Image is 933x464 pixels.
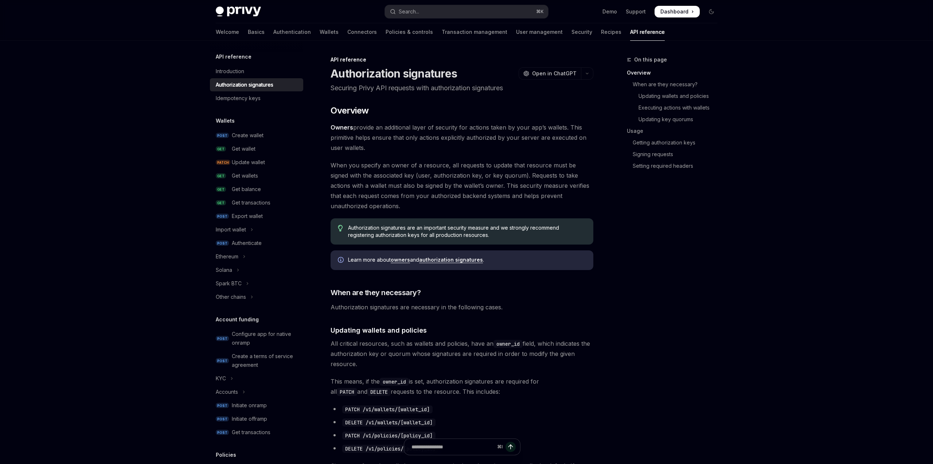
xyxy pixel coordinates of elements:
div: Get balance [232,185,261,194]
a: POSTGet transactions [210,426,303,439]
span: provide an additional layer of security for actions taken by your app’s wallets. This primitive h... [331,122,593,153]
div: Spark BTC [216,279,242,288]
span: All critical resources, such as wallets and policies, have an field, which indicates the authoriz... [331,338,593,369]
span: POST [216,241,229,246]
span: ⌘ K [536,9,544,15]
a: owners [391,257,410,263]
div: Search... [399,7,419,16]
a: Usage [627,125,723,137]
a: authorization signatures [419,257,483,263]
button: Toggle Solana section [210,263,303,277]
button: Toggle Import wallet section [210,223,303,236]
a: POSTCreate wallet [210,129,303,142]
div: Authorization signatures [216,80,273,89]
span: Learn more about and . [348,256,586,263]
a: POSTAuthenticate [210,237,303,250]
div: Create wallet [232,131,263,140]
a: POSTInitiate onramp [210,399,303,412]
div: Get transactions [232,198,270,207]
span: This means, if the is set, authorization signatures are required for all and requests to the reso... [331,376,593,397]
button: Toggle Spark BTC section [210,277,303,290]
span: Authorization signatures are necessary in the following cases. [331,302,593,312]
span: GET [216,187,226,192]
a: Executing actions with wallets [627,102,723,114]
button: Open in ChatGPT [519,67,581,80]
p: Securing Privy API requests with authorization signatures [331,83,593,93]
h5: API reference [216,52,251,61]
span: Open in ChatGPT [532,70,577,77]
a: POSTExport wallet [210,210,303,223]
img: dark logo [216,7,261,17]
a: When are they necessary? [627,79,723,90]
a: Welcome [216,23,239,41]
code: PATCH /v1/wallets/[wallet_id] [342,405,433,413]
div: Authenticate [232,239,262,247]
div: Other chains [216,293,246,301]
a: Recipes [601,23,621,41]
a: GETGet transactions [210,196,303,209]
a: GETGet wallets [210,169,303,182]
div: Idempotency keys [216,94,261,103]
input: Ask a question... [411,439,494,455]
h5: Policies [216,451,236,459]
a: Demo [602,8,617,15]
code: DELETE /v1/wallets/[wallet_id] [342,419,436,427]
span: When are they necessary? [331,287,421,298]
button: Toggle Other chains section [210,290,303,304]
a: Updating wallets and policies [627,90,723,102]
a: Introduction [210,65,303,78]
a: Support [626,8,646,15]
span: PATCH [216,160,230,165]
div: Get wallet [232,144,255,153]
a: Idempotency keys [210,92,303,105]
code: PATCH [337,388,357,396]
a: GETGet wallet [210,142,303,155]
a: Signing requests [627,148,723,160]
a: Updating key quorums [627,114,723,125]
div: KYC [216,374,226,383]
span: GET [216,146,226,152]
a: Authentication [273,23,311,41]
code: PATCH /v1/policies/[policy_id] [342,432,436,440]
a: Overview [627,67,723,79]
code: owner_id [493,340,523,348]
a: POSTConfigure app for native onramp [210,328,303,349]
span: POST [216,430,229,435]
span: POST [216,336,229,341]
button: Send message [505,442,516,452]
div: API reference [331,56,593,63]
div: Import wallet [216,225,246,234]
a: Transaction management [442,23,507,41]
a: Dashboard [655,6,700,17]
div: Configure app for native onramp [232,330,299,347]
h5: Account funding [216,315,259,324]
div: Update wallet [232,158,265,167]
a: Authorization signatures [210,78,303,91]
code: DELETE [367,388,391,396]
button: Toggle KYC section [210,372,303,385]
div: Ethereum [216,252,238,261]
span: Overview [331,105,368,116]
span: POST [216,133,229,138]
button: Open search [385,5,548,18]
a: User management [516,23,563,41]
span: GET [216,200,226,206]
div: Get wallets [232,171,258,180]
code: owner_id [380,378,409,386]
a: Basics [248,23,265,41]
div: Solana [216,266,232,274]
a: POSTCreate a terms of service agreement [210,350,303,372]
span: On this page [634,55,667,64]
div: Export wallet [232,212,263,221]
span: POST [216,403,229,408]
button: Toggle dark mode [706,6,717,17]
a: API reference [630,23,665,41]
h5: Wallets [216,116,235,125]
h1: Authorization signatures [331,67,457,80]
div: Introduction [216,67,244,76]
button: Toggle Accounts section [210,385,303,398]
a: POSTInitiate offramp [210,412,303,425]
svg: Info [338,257,345,264]
a: Owners [331,124,353,131]
a: Setting required headers [627,160,723,172]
